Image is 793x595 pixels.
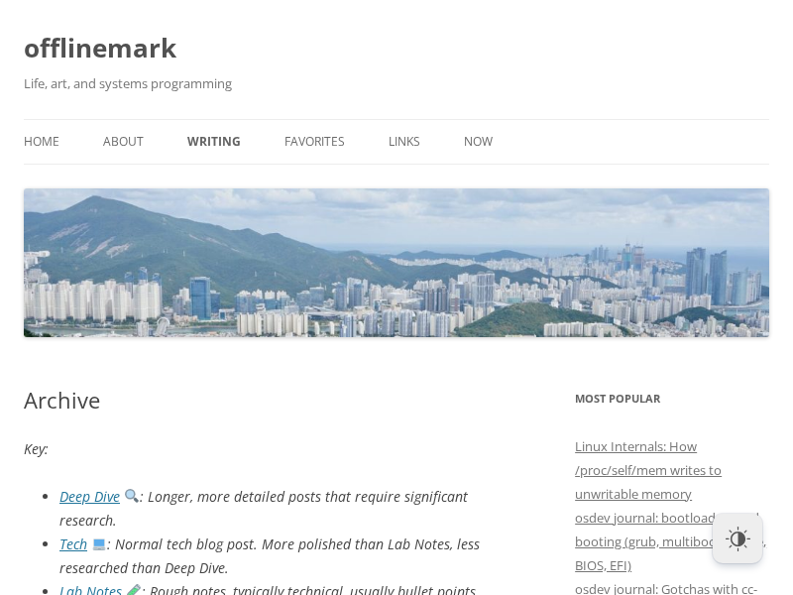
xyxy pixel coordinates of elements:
li: : Longer, more detailed posts that require significant research. [59,485,510,533]
img: 💻 [92,536,106,550]
a: Now [464,120,493,164]
a: Links [389,120,420,164]
h3: Most Popular [575,387,769,411]
a: Deep Dive [59,487,120,506]
em: Key: [24,439,49,458]
a: offlinemark [24,24,176,71]
h1: Archive [24,387,510,413]
a: Writing [187,120,241,164]
img: offlinemark [24,188,769,337]
h2: Life, art, and systems programming [24,71,769,95]
a: osdev journal: bootloaders and booting (grub, multiboot, limine, BIOS, EFI) [575,509,766,574]
img: 🔍 [125,489,139,503]
a: About [103,120,144,164]
a: Tech [59,535,87,553]
li: : Normal tech blog post. More polished than Lab Notes, less researched than Deep Dive. [59,533,510,580]
a: Linux Internals: How /proc/self/mem writes to unwritable memory [575,437,722,503]
a: Favorites [284,120,345,164]
a: Home [24,120,59,164]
